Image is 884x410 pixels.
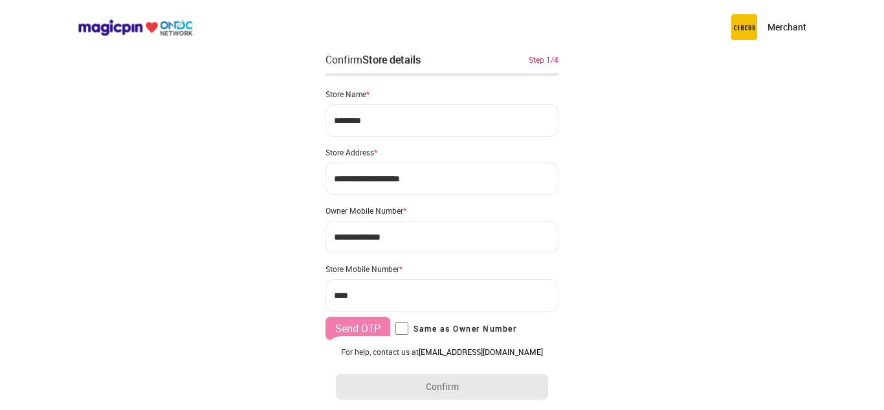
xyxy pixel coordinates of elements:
a: [EMAIL_ADDRESS][DOMAIN_NAME] [419,347,543,357]
button: Send OTP [326,317,390,340]
label: Same as Owner Number [395,322,516,335]
div: Store Name [326,89,558,99]
div: Store Mobile Number [326,264,558,274]
div: Confirm [326,52,421,67]
div: Step 1/4 [529,54,558,65]
p: Merchant [768,21,806,34]
button: Confirm [336,374,548,400]
img: circus.b677b59b.png [731,14,757,40]
input: Same as Owner Number [395,322,408,335]
img: ondc-logo-new-small.8a59708e.svg [78,19,193,36]
div: Store Address [326,147,558,157]
div: Store details [362,52,421,67]
div: For help, contact us at [336,347,548,357]
div: Owner Mobile Number [326,205,558,216]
